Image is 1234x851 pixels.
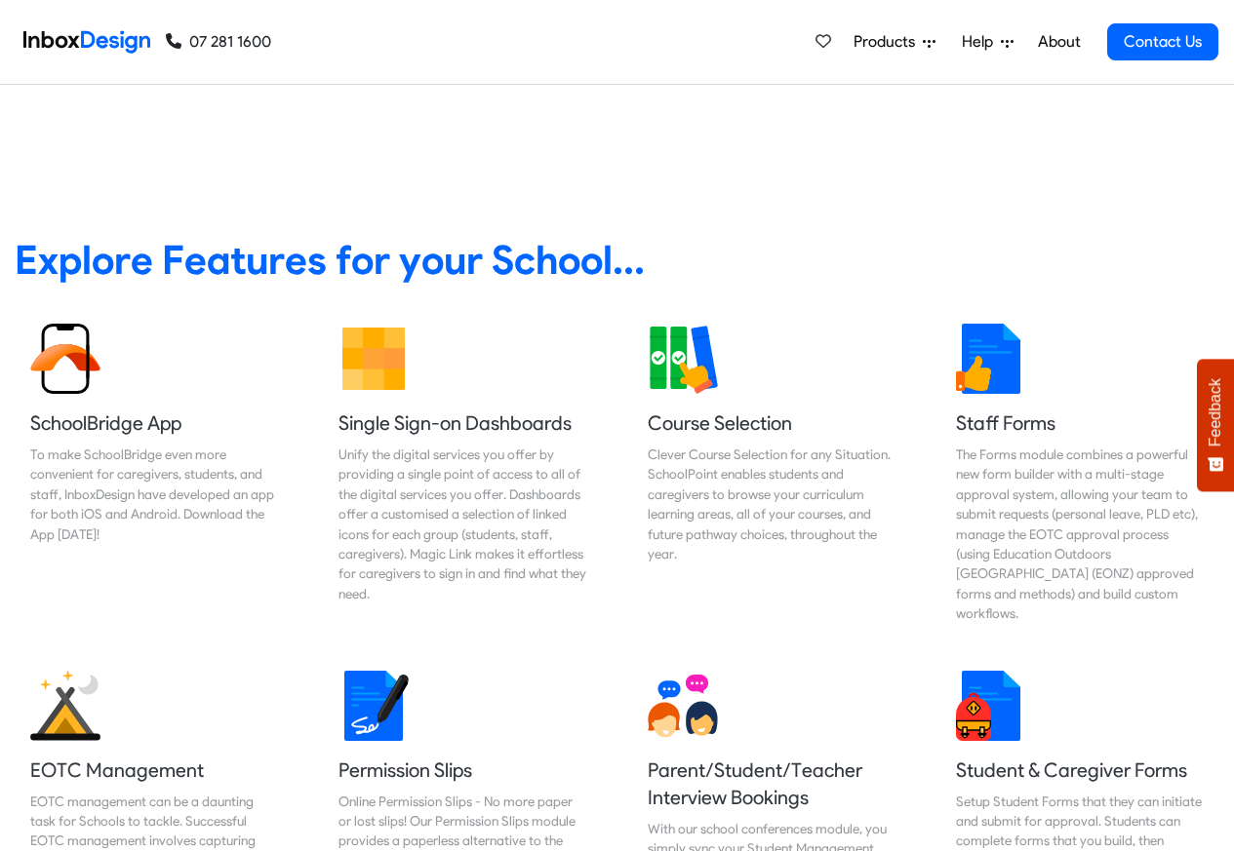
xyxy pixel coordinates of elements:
h5: Permission Slips [338,756,586,784]
img: 2022_01_13_icon_sb_app.svg [30,324,100,394]
a: Course Selection Clever Course Selection for any Situation. SchoolPoint enables students and care... [632,308,911,639]
a: Staff Forms The Forms module combines a powerful new form builder with a multi-stage approval sys... [940,308,1219,639]
img: 2022_01_13_icon_grid.svg [338,324,409,394]
h5: Parent/Student/Teacher Interview Bookings [648,756,896,811]
a: SchoolBridge App To make SchoolBridge even more convenient for caregivers, students, and staff, I... [15,308,294,639]
a: 07 281 1600 [166,30,271,54]
a: Single Sign-on Dashboards Unify the digital services you offer by providing a single point of acc... [323,308,602,639]
h5: Staff Forms [956,409,1204,437]
img: 2022_01_13_icon_thumbsup.svg [956,324,1026,394]
img: 2022_01_13_icon_course_selection.svg [648,324,718,394]
a: About [1032,22,1086,61]
h5: Student & Caregiver Forms [956,756,1204,784]
img: 2022_01_13_icon_student_form.svg [956,671,1026,741]
h5: EOTC Management [30,756,278,784]
span: Help [962,30,1001,54]
div: To make SchoolBridge even more convenient for caregivers, students, and staff, InboxDesign have d... [30,445,278,544]
button: Feedback - Show survey [1197,359,1234,491]
a: Help [954,22,1021,61]
a: Contact Us [1107,23,1218,60]
span: Feedback [1207,378,1224,446]
span: Products [854,30,923,54]
heading: Explore Features for your School... [15,235,1219,285]
a: Products [846,22,943,61]
h5: Single Sign-on Dashboards [338,409,586,437]
img: 2022_01_13_icon_conversation.svg [648,671,718,741]
h5: Course Selection [648,409,896,437]
div: Unify the digital services you offer by providing a single point of access to all of the digital ... [338,445,586,603]
h5: SchoolBridge App [30,409,278,437]
img: 2022_01_25_icon_eonz.svg [30,671,100,741]
div: Clever Course Selection for any Situation. SchoolPoint enables students and caregivers to browse ... [648,445,896,563]
div: The Forms module combines a powerful new form builder with a multi-stage approval system, allowin... [956,445,1204,624]
img: 2022_01_18_icon_signature.svg [338,671,409,741]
